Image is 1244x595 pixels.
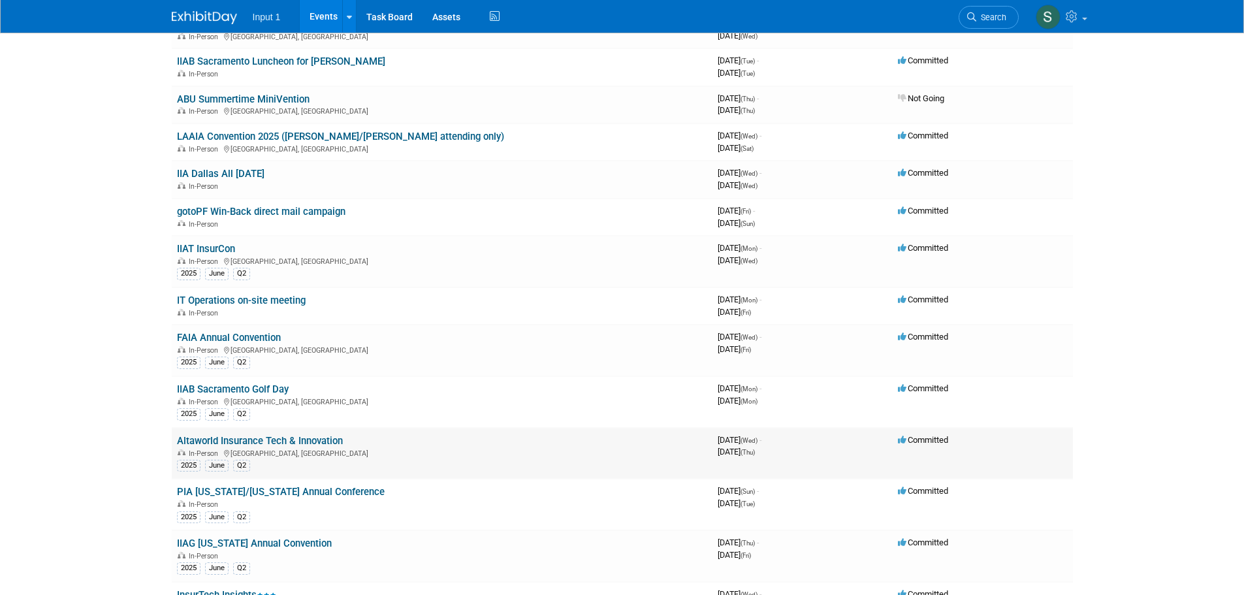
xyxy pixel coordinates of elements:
[177,56,385,67] a: IIAB Sacramento Luncheon for [PERSON_NAME]
[189,70,222,78] span: In-Person
[189,145,222,153] span: In-Person
[741,220,755,227] span: (Sun)
[178,398,185,404] img: In-Person Event
[718,295,761,304] span: [DATE]
[233,408,250,420] div: Q2
[741,170,758,177] span: (Wed)
[718,93,759,103] span: [DATE]
[177,562,200,574] div: 2025
[741,208,751,215] span: (Fri)
[741,70,755,77] span: (Tue)
[718,447,755,457] span: [DATE]
[718,56,759,65] span: [DATE]
[205,562,229,574] div: June
[759,295,761,304] span: -
[177,31,707,41] div: [GEOGRAPHIC_DATA], [GEOGRAPHIC_DATA]
[718,538,759,547] span: [DATE]
[178,107,185,114] img: In-Person Event
[178,346,185,353] img: In-Person Event
[741,33,758,40] span: (Wed)
[741,398,758,405] span: (Mon)
[189,309,222,317] span: In-Person
[741,334,758,341] span: (Wed)
[741,437,758,444] span: (Wed)
[718,180,758,190] span: [DATE]
[178,182,185,189] img: In-Person Event
[177,143,707,153] div: [GEOGRAPHIC_DATA], [GEOGRAPHIC_DATA]
[189,552,222,560] span: In-Person
[898,486,948,496] span: Committed
[718,31,758,40] span: [DATE]
[718,131,761,140] span: [DATE]
[205,357,229,368] div: June
[718,243,761,253] span: [DATE]
[741,107,755,114] span: (Thu)
[178,500,185,507] img: In-Person Event
[178,552,185,558] img: In-Person Event
[759,243,761,253] span: -
[178,309,185,315] img: In-Person Event
[177,408,200,420] div: 2025
[177,538,332,549] a: IIAG [US_STATE] Annual Convention
[177,435,343,447] a: Altaworld Insurance Tech & Innovation
[177,344,707,355] div: [GEOGRAPHIC_DATA], [GEOGRAPHIC_DATA]
[718,143,754,153] span: [DATE]
[898,295,948,304] span: Committed
[233,357,250,368] div: Q2
[741,145,754,152] span: (Sat)
[205,460,229,472] div: June
[718,218,755,228] span: [DATE]
[741,245,758,252] span: (Mon)
[741,297,758,304] span: (Mon)
[753,206,755,216] span: -
[177,332,281,344] a: FAIA Annual Convention
[189,398,222,406] span: In-Person
[178,33,185,39] img: In-Person Event
[177,206,345,217] a: gotoPF Win-Back direct mail campaign
[172,11,237,24] img: ExhibitDay
[976,12,1006,22] span: Search
[189,220,222,229] span: In-Person
[177,511,200,523] div: 2025
[741,95,755,103] span: (Thu)
[1036,5,1061,29] img: Susan Stout
[205,511,229,523] div: June
[718,344,751,354] span: [DATE]
[718,255,758,265] span: [DATE]
[718,550,751,560] span: [DATE]
[177,486,385,498] a: PIA [US_STATE]/[US_STATE] Annual Conference
[177,295,306,306] a: IT Operations on-site meeting
[898,383,948,393] span: Committed
[177,105,707,116] div: [GEOGRAPHIC_DATA], [GEOGRAPHIC_DATA]
[741,500,755,507] span: (Tue)
[177,460,200,472] div: 2025
[177,447,707,458] div: [GEOGRAPHIC_DATA], [GEOGRAPHIC_DATA]
[189,449,222,458] span: In-Person
[253,12,281,22] span: Input 1
[898,168,948,178] span: Committed
[898,56,948,65] span: Committed
[757,486,759,496] span: -
[718,486,759,496] span: [DATE]
[189,182,222,191] span: In-Person
[178,257,185,264] img: In-Person Event
[898,93,944,103] span: Not Going
[898,332,948,342] span: Committed
[741,539,755,547] span: (Thu)
[898,131,948,140] span: Committed
[177,243,235,255] a: IIAT InsurCon
[741,552,751,559] span: (Fri)
[741,309,751,316] span: (Fri)
[233,562,250,574] div: Q2
[233,511,250,523] div: Q2
[718,307,751,317] span: [DATE]
[959,6,1019,29] a: Search
[177,93,310,105] a: ABU Summertime MiniVention
[898,435,948,445] span: Committed
[759,383,761,393] span: -
[233,268,250,280] div: Q2
[189,107,222,116] span: In-Person
[718,206,755,216] span: [DATE]
[741,133,758,140] span: (Wed)
[177,396,707,406] div: [GEOGRAPHIC_DATA], [GEOGRAPHIC_DATA]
